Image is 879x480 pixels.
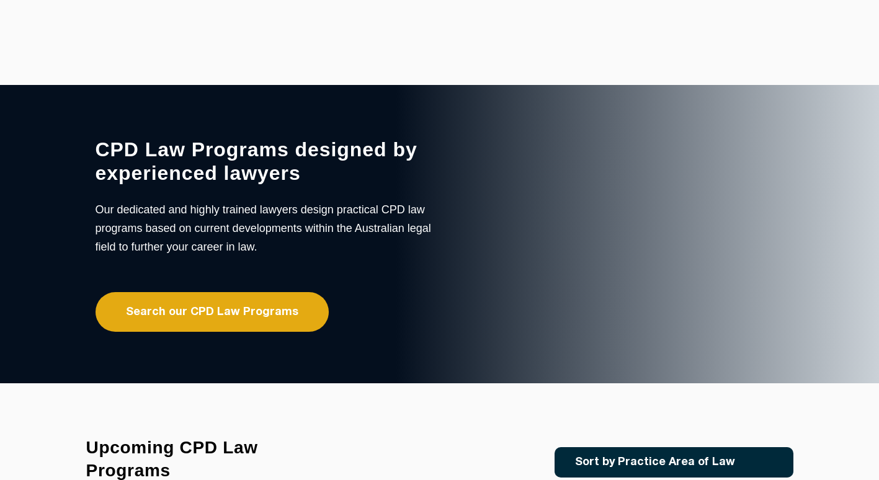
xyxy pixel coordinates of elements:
[96,200,437,256] p: Our dedicated and highly trained lawyers design practical CPD law programs based on current devel...
[96,292,329,332] a: Search our CPD Law Programs
[96,138,437,185] h1: CPD Law Programs designed by experienced lawyers
[555,447,793,478] a: Sort by Practice Area of Law
[755,457,769,468] img: Icon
